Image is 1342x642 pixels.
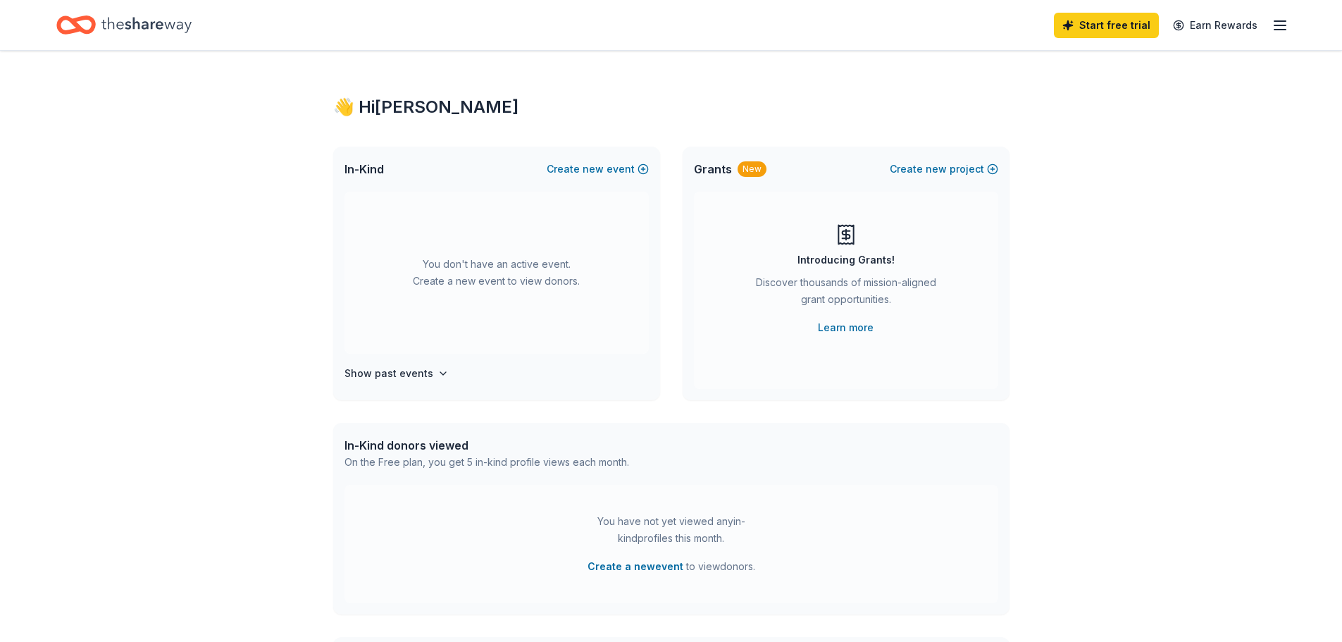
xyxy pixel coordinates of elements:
h4: Show past events [344,365,433,382]
button: Create a newevent [588,558,683,575]
span: Grants [694,161,732,178]
button: Show past events [344,365,449,382]
div: On the Free plan, you get 5 in-kind profile views each month. [344,454,629,471]
div: In-Kind donors viewed [344,437,629,454]
a: Home [56,8,192,42]
a: Earn Rewards [1164,13,1266,38]
div: New [738,161,766,177]
span: to view donors . [588,558,755,575]
div: You have not yet viewed any in-kind profiles this month. [583,513,759,547]
span: new [583,161,604,178]
div: Discover thousands of mission-aligned grant opportunities. [750,274,942,314]
div: 👋 Hi [PERSON_NAME] [333,96,1009,118]
span: In-Kind [344,161,384,178]
a: Start free trial [1054,13,1159,38]
a: Learn more [818,319,874,336]
div: Introducing Grants! [797,252,895,268]
button: Createnewproject [890,161,998,178]
button: Createnewevent [547,161,649,178]
span: new [926,161,947,178]
div: You don't have an active event. Create a new event to view donors. [344,192,649,354]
